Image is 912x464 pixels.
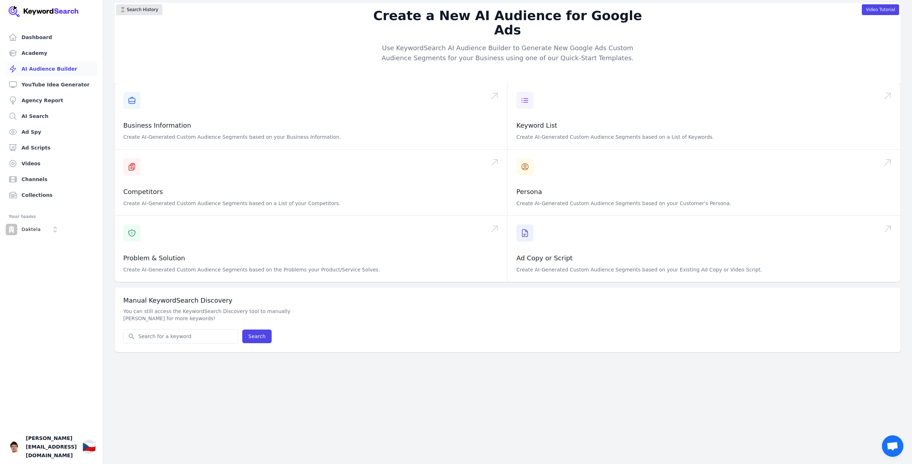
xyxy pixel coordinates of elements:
[123,188,163,195] a: Competitors
[6,125,97,139] a: Ad Spy
[370,43,645,63] p: Use KeywordSearch AI Audience Builder to Generate New Google Ads Custom Audience Segments for you...
[6,188,97,202] a: Collections
[6,224,61,235] button: Open organization switcher
[6,224,17,235] img: Daktela
[82,440,96,454] button: 🇨🇿
[82,440,96,453] div: 🇨🇿
[9,212,94,221] div: Your teams
[242,330,272,343] button: Search
[6,46,97,60] a: Academy
[123,308,330,322] p: You can still access the KeywordSearch Discovery tool to manually [PERSON_NAME] for more keywords!
[9,6,79,17] img: Your Company
[9,441,20,453] button: Open user button
[9,441,20,453] img: Filip Musil
[124,330,238,343] input: Search for a keyword
[116,4,162,15] button: ⌛️ Search History
[6,30,97,44] a: Dashboard
[123,296,892,305] h3: Manual KeywordSearch Discovery
[882,435,903,457] a: Otevřený chat
[516,122,557,129] a: Keyword List
[6,109,97,123] a: AI Search
[6,62,97,76] a: AI Audience Builder
[22,226,41,233] p: Daktela
[123,122,191,129] a: Business Information
[6,172,97,186] a: Channels
[26,434,77,460] span: [PERSON_NAME][EMAIL_ADDRESS][DOMAIN_NAME]
[6,156,97,171] a: Videos
[6,141,97,155] a: Ad Scripts
[6,93,97,108] a: Agency Report
[516,254,573,262] a: Ad Copy or Script
[370,9,645,37] h2: Create a New AI Audience for Google Ads
[123,254,185,262] a: Problem & Solution
[6,77,97,92] a: YouTube Idea Generator
[516,188,542,195] a: Persona
[862,4,899,15] button: Video Tutorial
